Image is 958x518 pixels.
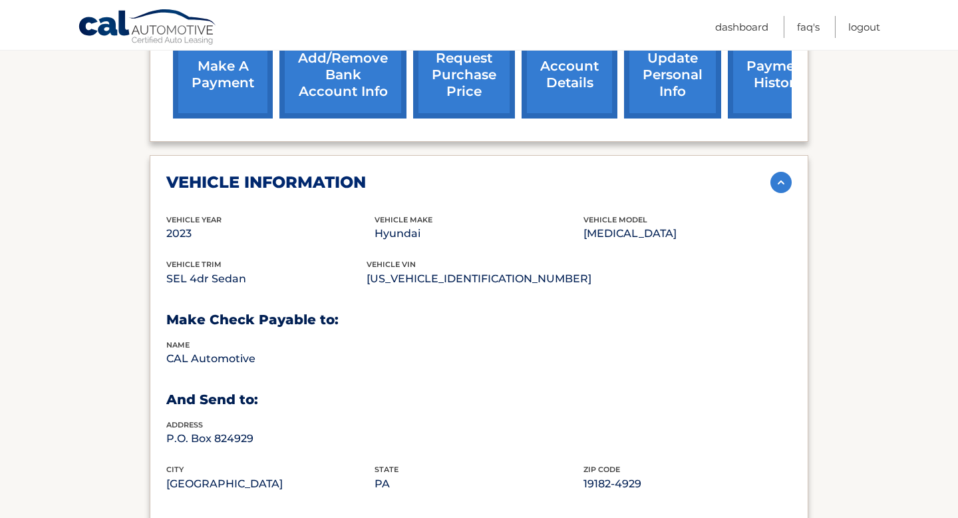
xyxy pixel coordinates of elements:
[797,16,820,38] a: FAQ's
[583,215,647,224] span: vehicle model
[166,270,367,288] p: SEL 4dr Sedan
[166,350,375,368] p: CAL Automotive
[166,340,190,350] span: name
[583,475,792,493] p: 19182-4929
[166,475,375,493] p: [GEOGRAPHIC_DATA]
[375,465,399,474] span: state
[173,31,273,119] a: make a payment
[583,465,620,474] span: zip code
[624,31,721,119] a: update personal info
[375,224,583,243] p: Hyundai
[166,429,375,448] p: P.O. Box 824929
[166,465,184,474] span: city
[166,172,366,192] h2: vehicle information
[522,31,617,119] a: account details
[375,475,583,493] p: PA
[728,31,828,119] a: payment history
[770,172,792,193] img: accordion-active.svg
[166,391,792,408] h3: And Send to:
[166,224,375,243] p: 2023
[166,260,222,269] span: vehicle trim
[367,260,416,269] span: vehicle vin
[279,31,406,119] a: Add/Remove bank account info
[413,31,515,119] a: request purchase price
[848,16,880,38] a: Logout
[166,215,222,224] span: vehicle Year
[715,16,768,38] a: Dashboard
[583,224,792,243] p: [MEDICAL_DATA]
[78,9,218,47] a: Cal Automotive
[166,312,792,328] h3: Make Check Payable to:
[367,270,591,288] p: [US_VEHICLE_IDENTIFICATION_NUMBER]
[166,420,203,429] span: address
[375,215,432,224] span: vehicle make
